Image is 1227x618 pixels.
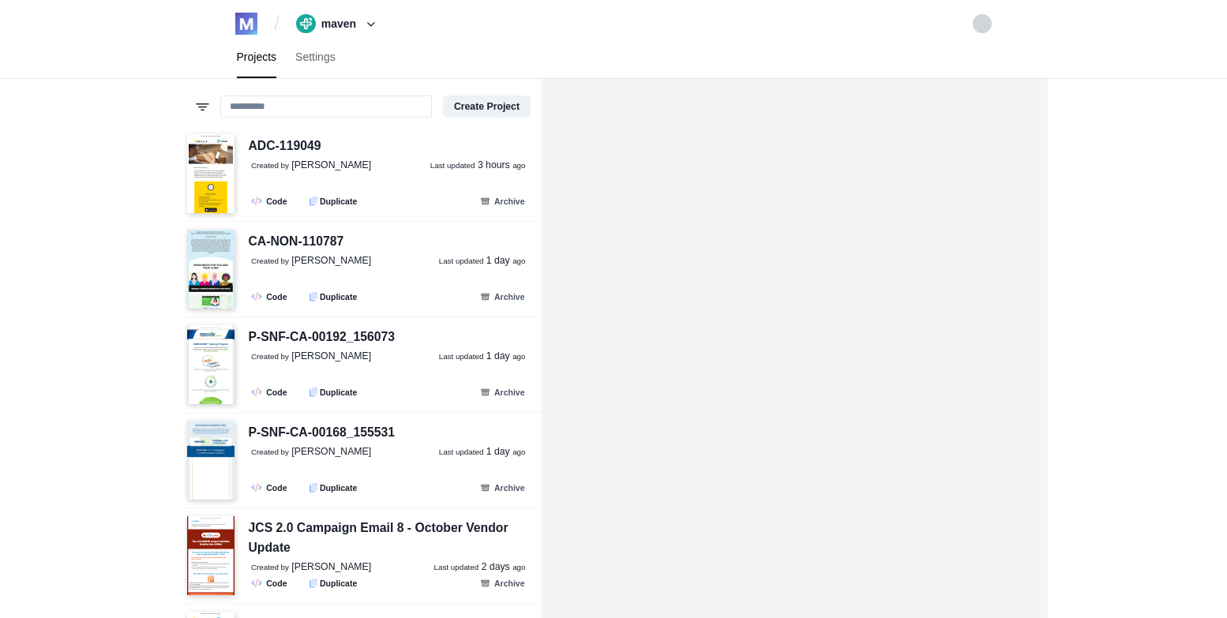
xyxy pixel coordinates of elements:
[301,478,366,496] button: Duplicate
[251,257,289,265] small: Created by
[439,254,526,268] a: Last updated 1 day ago
[251,563,289,571] small: Created by
[286,36,345,78] a: Settings
[246,383,295,401] a: Code
[439,257,484,265] small: Last updated
[439,352,484,361] small: Last updated
[291,255,371,266] span: [PERSON_NAME]
[301,192,366,210] button: Duplicate
[249,137,321,156] div: ADC-119049
[430,159,526,173] a: Last updated 3 hours ago
[249,232,344,252] div: CA-NON-110787
[246,192,295,210] a: Code
[246,287,295,305] a: Code
[439,350,526,364] a: Last updated 1 day ago
[471,478,534,496] button: Archive
[246,478,295,496] a: Code
[301,383,366,401] button: Duplicate
[227,36,287,78] a: Projects
[235,13,257,35] img: logo
[471,574,534,592] button: Archive
[443,96,531,118] button: Create Project
[251,161,289,170] small: Created by
[434,560,526,575] a: Last updated 2 days ago
[439,448,484,456] small: Last updated
[512,257,525,265] small: ago
[291,159,371,170] span: [PERSON_NAME]
[512,352,525,361] small: ago
[512,448,525,456] small: ago
[471,192,534,210] button: Archive
[291,350,371,361] span: [PERSON_NAME]
[249,328,396,347] div: P-SNF-CA-00192_156073
[471,287,534,305] button: Archive
[471,383,534,401] button: Archive
[512,161,525,170] small: ago
[246,574,295,592] a: Code
[301,574,366,592] button: Duplicate
[249,423,396,443] div: P-SNF-CA-00168_155531
[301,287,366,305] button: Duplicate
[274,11,280,36] span: /
[291,11,386,36] button: maven
[251,448,289,456] small: Created by
[512,563,525,571] small: ago
[430,161,475,170] small: Last updated
[291,446,371,457] span: [PERSON_NAME]
[291,561,371,572] span: [PERSON_NAME]
[434,563,479,571] small: Last updated
[439,445,526,459] a: Last updated 1 day ago
[249,519,535,557] div: JCS 2.0 Campaign Email 8 - October Vendor Update
[251,352,289,361] small: Created by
